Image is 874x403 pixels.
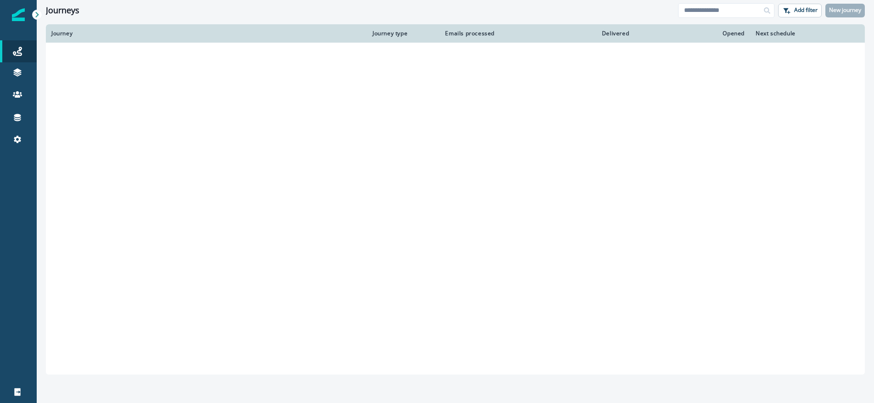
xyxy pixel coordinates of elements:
[46,6,79,16] h1: Journeys
[441,30,495,37] div: Emails processed
[825,4,865,17] button: New journey
[794,7,818,13] p: Add filter
[829,7,861,13] p: New journey
[51,30,362,37] div: Journey
[640,30,745,37] div: Opened
[12,8,25,21] img: Inflection
[756,30,836,37] div: Next schedule
[506,30,629,37] div: Delivered
[778,4,822,17] button: Add filter
[373,30,430,37] div: Journey type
